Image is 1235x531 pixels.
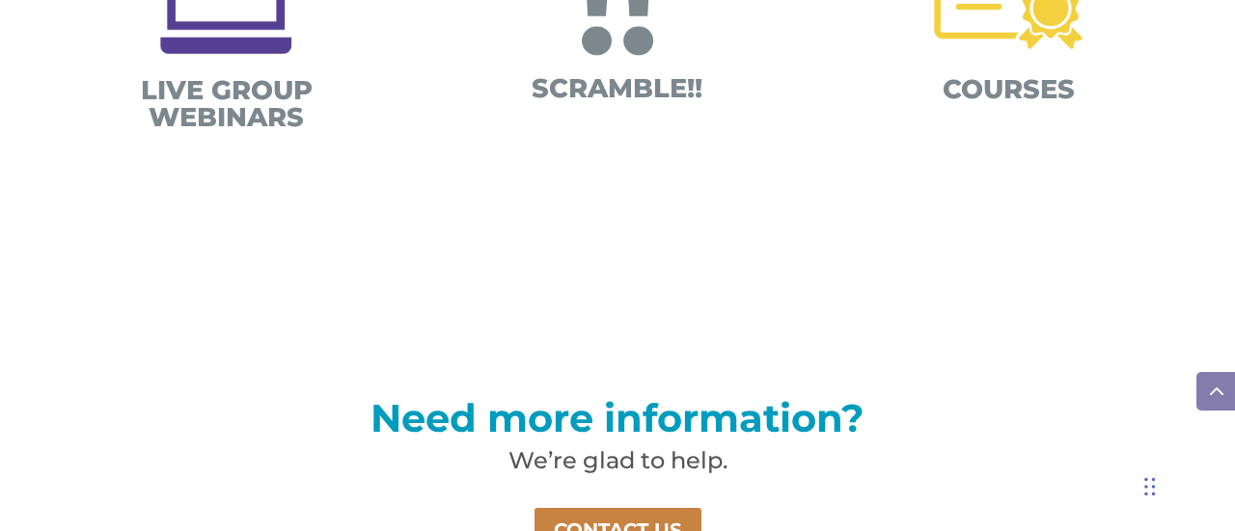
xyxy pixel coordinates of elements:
h2: Need more information? [174,399,1061,447]
span: SCRAMBLE!! [532,72,702,104]
span: COURSES [943,73,1075,105]
h2: We’re glad to help. [174,449,1061,482]
iframe: Chat Widget [919,323,1235,531]
span: LIVE GROUP WEBINARS [141,74,313,132]
div: Drag [1144,458,1156,516]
